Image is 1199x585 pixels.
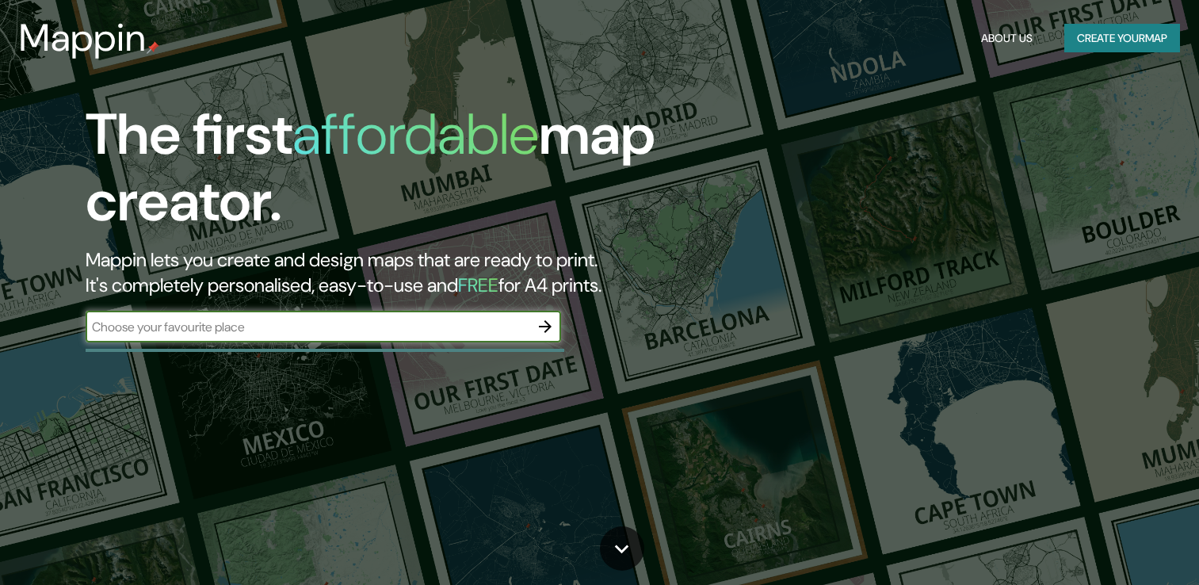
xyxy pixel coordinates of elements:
h5: FREE [458,273,498,297]
button: About Us [975,24,1039,53]
img: mappin-pin [147,41,159,54]
input: Choose your favourite place [86,318,529,336]
h2: Mappin lets you create and design maps that are ready to print. It's completely personalised, eas... [86,247,685,298]
h3: Mappin [19,16,147,60]
button: Create yourmap [1064,24,1180,53]
h1: affordable [292,97,539,171]
h1: The first map creator. [86,101,685,247]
